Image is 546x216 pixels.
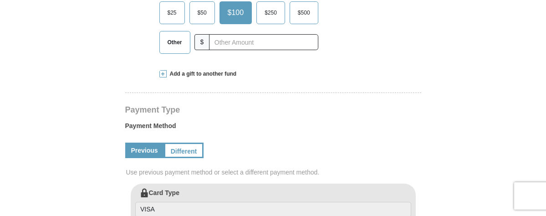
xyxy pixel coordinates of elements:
a: Previous [125,143,164,158]
input: Other Amount [209,34,318,50]
a: Different [164,143,204,158]
span: $100 [223,6,249,20]
span: Add a gift to another fund [167,70,237,78]
span: $ [194,34,210,50]
span: $500 [293,6,315,20]
span: Use previous payment method or select a different payment method. [126,168,422,177]
h4: Payment Type [125,106,421,113]
span: $250 [260,6,281,20]
label: Payment Method [125,121,421,135]
span: Other [163,36,187,49]
span: $50 [193,6,211,20]
span: $25 [163,6,181,20]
